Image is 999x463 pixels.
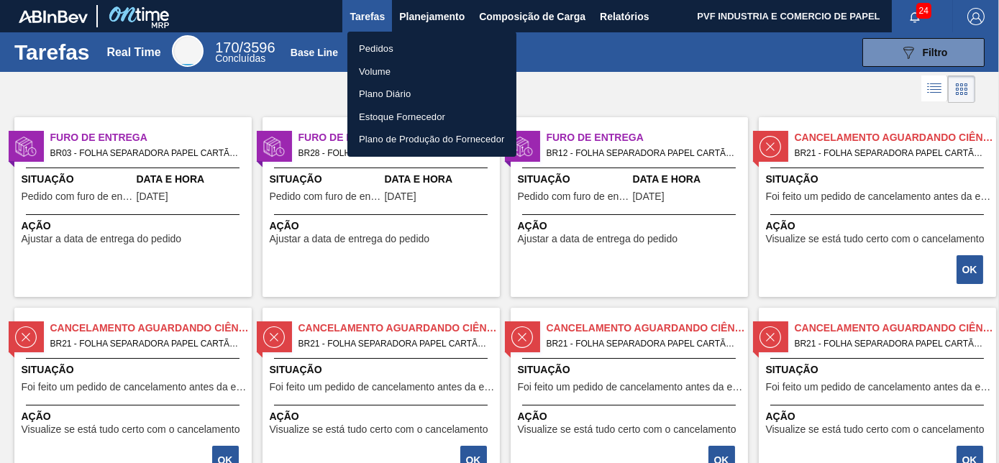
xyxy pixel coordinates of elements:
[347,83,516,106] a: Plano Diário
[347,60,516,83] a: Volume
[347,37,516,60] a: Pedidos
[347,128,516,151] a: Plano de Produção do Fornecedor
[347,106,516,129] a: Estoque Fornecedor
